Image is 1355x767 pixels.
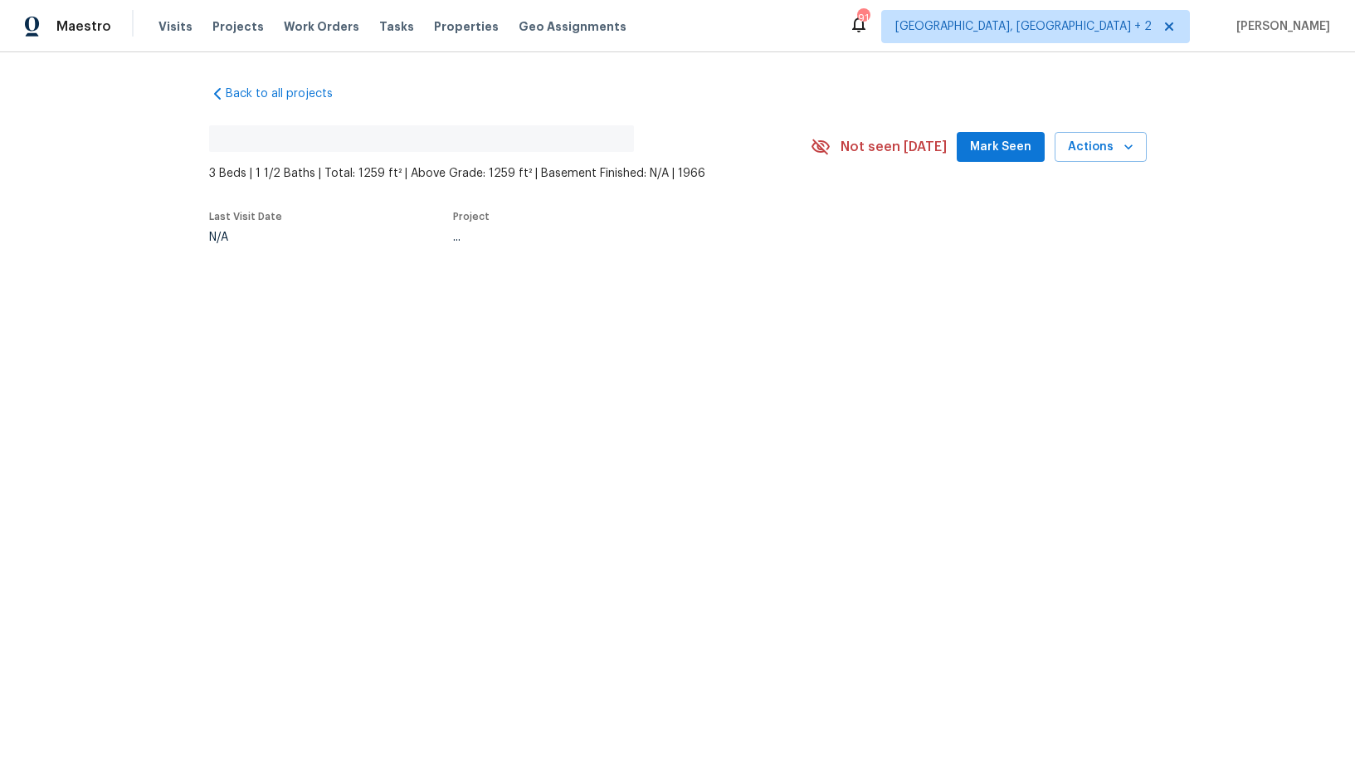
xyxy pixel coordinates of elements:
a: Back to all projects [209,85,368,102]
button: Mark Seen [957,132,1045,163]
span: 3 Beds | 1 1/2 Baths | Total: 1259 ft² | Above Grade: 1259 ft² | Basement Finished: N/A | 1966 [209,165,811,182]
button: Actions [1055,132,1147,163]
span: Not seen [DATE] [841,139,947,155]
span: Tasks [379,21,414,32]
span: Projects [212,18,264,35]
span: Maestro [56,18,111,35]
div: ... [453,232,772,243]
div: N/A [209,232,282,243]
span: Last Visit Date [209,212,282,222]
span: Visits [158,18,193,35]
span: Work Orders [284,18,359,35]
span: Properties [434,18,499,35]
span: Mark Seen [970,137,1031,158]
span: Actions [1068,137,1133,158]
span: [GEOGRAPHIC_DATA], [GEOGRAPHIC_DATA] + 2 [895,18,1152,35]
span: Geo Assignments [519,18,626,35]
div: 91 [857,10,869,27]
span: [PERSON_NAME] [1230,18,1330,35]
span: Project [453,212,490,222]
